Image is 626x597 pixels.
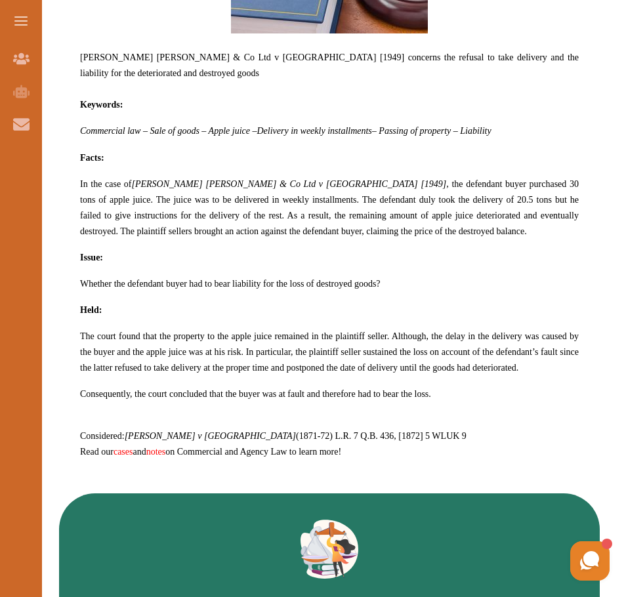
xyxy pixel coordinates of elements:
[257,126,371,136] span: Delivery in weekly installments
[301,520,358,578] img: Green card image
[80,331,579,373] span: The court found that the property to the apple juice remained in the plaintiff seller. Although, ...
[114,447,133,457] a: cases
[311,538,613,584] iframe: HelpCrunch
[80,253,103,262] strong: Issue:
[80,447,341,457] span: Read our and on Commercial and Agency Law to learn more!
[372,126,491,136] span: – Passing of property – Liability
[80,126,257,136] span: Commercial law – Sale of goods – Apple juice –
[146,447,166,457] a: notes
[80,100,123,110] strong: Keywords:
[80,305,102,315] strong: Held:
[80,389,431,399] span: Consequently, the court concluded that the buyer was at fault and therefore had to bear the loss.
[80,431,467,441] span: Considered: (1871-72) L.R. 7 Q.B. 436, [1872] 5 WLUK 9
[80,279,381,289] span: Whether the defendant buyer had to bear liability for the loss of destroyed goods?
[80,179,579,236] span: In the case of , the defendant buyer purchased 30 tons of apple juice. The juice was to be delive...
[80,52,579,78] span: [PERSON_NAME] [PERSON_NAME] & Co Ltd v [GEOGRAPHIC_DATA] [1949] concerns the refusal to take deli...
[80,153,104,163] strong: Facts:
[131,179,446,189] span: [PERSON_NAME] [PERSON_NAME] & Co Ltd v [GEOGRAPHIC_DATA] [1949]
[125,431,296,441] em: [PERSON_NAME] v [GEOGRAPHIC_DATA]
